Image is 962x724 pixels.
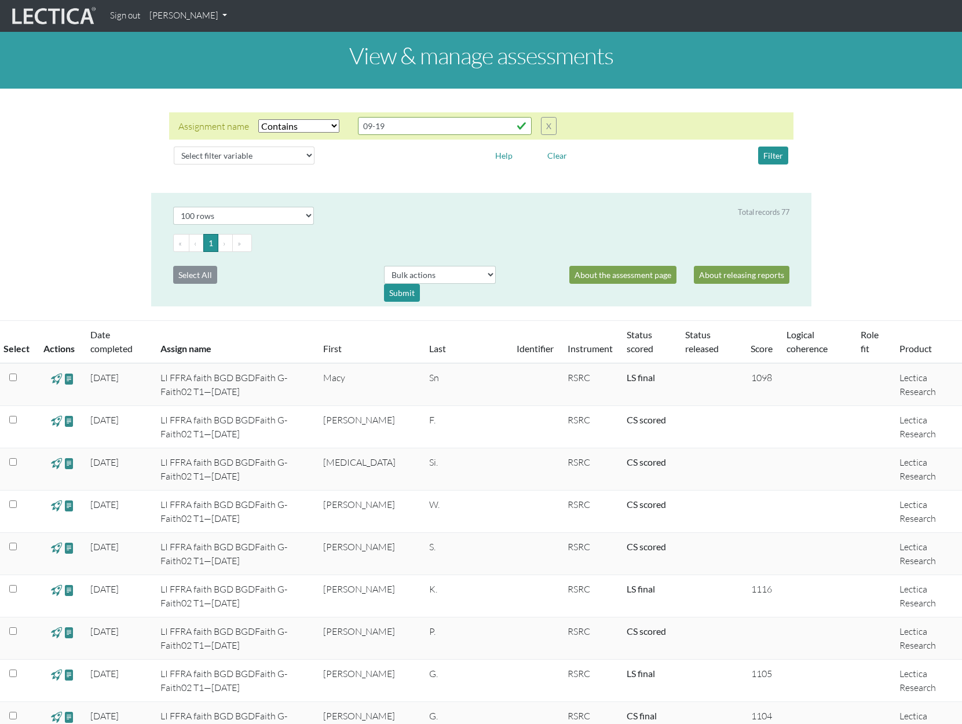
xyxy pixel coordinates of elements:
[422,491,510,533] td: W.
[83,533,153,575] td: [DATE]
[173,266,217,284] button: Select All
[627,329,653,354] a: Status scored
[316,533,422,575] td: [PERSON_NAME]
[751,668,772,679] span: 1105
[384,284,420,302] div: Submit
[51,372,62,385] span: view
[51,541,62,554] span: view
[892,448,962,491] td: Lectica Research
[569,266,676,284] a: About the assessment page
[173,234,789,252] ul: Pagination
[892,363,962,406] td: Lectica Research
[694,266,789,284] a: About releasing reports
[83,660,153,702] td: [DATE]
[51,668,62,681] span: view
[64,372,75,385] span: view
[153,660,316,702] td: LI FFRA faith BGD BGDFaith G-Faith02 T1—[DATE]
[83,363,153,406] td: [DATE]
[561,491,620,533] td: RSRC
[899,343,932,354] a: Product
[51,583,62,597] span: view
[51,499,62,512] span: view
[568,343,613,354] a: Instrument
[64,541,75,554] span: view
[751,372,772,383] span: 1098
[64,710,75,723] span: view
[153,406,316,448] td: LI FFRA faith BGD BGDFaith G-Faith02 T1—[DATE]
[892,617,962,660] td: Lectica Research
[422,533,510,575] td: S.
[153,363,316,406] td: LI FFRA faith BGD BGDFaith G-Faith02 T1—[DATE]
[627,583,655,594] a: Completed = assessment has been completed; CS scored = assessment has been CLAS scored; LS scored...
[892,575,962,617] td: Lectica Research
[422,660,510,702] td: G.
[316,363,422,406] td: Macy
[627,456,666,467] a: Completed = assessment has been completed; CS scored = assessment has been CLAS scored; LS scored...
[490,147,518,164] button: Help
[316,575,422,617] td: [PERSON_NAME]
[153,491,316,533] td: LI FFRA faith BGD BGDFaith G-Faith02 T1—[DATE]
[83,617,153,660] td: [DATE]
[83,575,153,617] td: [DATE]
[323,343,342,354] a: First
[561,660,620,702] td: RSRC
[627,372,655,383] a: Completed = assessment has been completed; CS scored = assessment has been CLAS scored; LS scored...
[316,660,422,702] td: [PERSON_NAME]
[627,414,666,425] a: Completed = assessment has been completed; CS scored = assessment has been CLAS scored; LS scored...
[561,406,620,448] td: RSRC
[153,448,316,491] td: LI FFRA faith BGD BGDFaith G-Faith02 T1—[DATE]
[203,234,218,252] button: Go to page 1
[422,448,510,491] td: Si.
[627,541,666,552] a: Completed = assessment has been completed; CS scored = assessment has been CLAS scored; LS scored...
[316,617,422,660] td: [PERSON_NAME]
[9,5,96,27] img: lecticalive
[787,329,828,354] a: Logical coherence
[90,329,133,354] a: Date completed
[178,119,249,133] div: Assignment name
[64,414,75,427] span: view
[153,321,316,364] th: Assign name
[316,448,422,491] td: [MEDICAL_DATA]
[561,617,620,660] td: RSRC
[64,626,75,639] span: view
[892,533,962,575] td: Lectica Research
[685,329,719,354] a: Status released
[64,499,75,512] span: view
[861,329,879,354] a: Role fit
[83,491,153,533] td: [DATE]
[738,207,789,218] div: Total records 77
[153,533,316,575] td: LI FFRA faith BGD BGDFaith G-Faith02 T1—[DATE]
[627,668,655,679] a: Completed = assessment has been completed; CS scored = assessment has been CLAS scored; LS scored...
[51,626,62,639] span: view
[105,5,145,27] a: Sign out
[490,149,518,160] a: Help
[561,533,620,575] td: RSRC
[422,406,510,448] td: F.
[627,626,666,637] a: Completed = assessment has been completed; CS scored = assessment has been CLAS scored; LS scored...
[83,406,153,448] td: [DATE]
[153,617,316,660] td: LI FFRA faith BGD BGDFaith G-Faith02 T1—[DATE]
[316,406,422,448] td: [PERSON_NAME]
[561,448,620,491] td: RSRC
[145,5,232,27] a: [PERSON_NAME]
[51,414,62,427] span: view
[316,491,422,533] td: [PERSON_NAME]
[892,406,962,448] td: Lectica Research
[892,660,962,702] td: Lectica Research
[751,343,773,354] a: Score
[517,343,554,354] a: Identifier
[627,710,657,721] a: Completed = assessment has been completed; CS scored = assessment has been CLAS scored; LS scored...
[64,668,75,681] span: view
[36,321,83,364] th: Actions
[422,575,510,617] td: K.
[83,448,153,491] td: [DATE]
[758,147,788,164] button: Filter
[422,617,510,660] td: P.
[51,456,62,470] span: view
[541,117,557,135] button: X
[64,456,75,470] span: view
[561,363,620,406] td: RSRC
[51,710,62,723] span: view
[542,147,572,164] button: Clear
[64,583,75,597] span: view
